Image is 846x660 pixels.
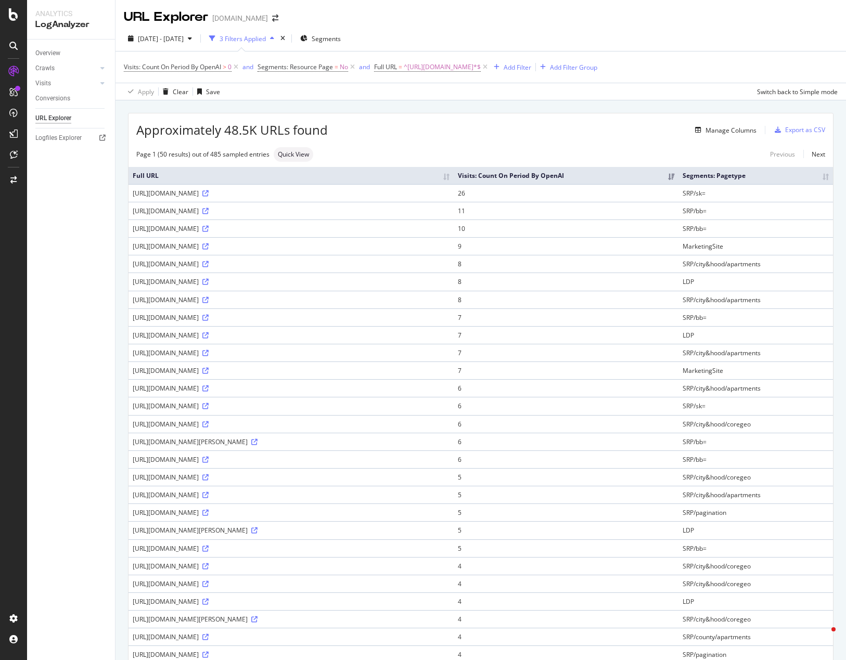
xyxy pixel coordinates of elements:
[312,34,341,43] span: Segments
[133,650,450,659] div: [URL][DOMAIN_NAME]
[454,202,678,219] td: 11
[399,62,402,71] span: =
[133,384,450,393] div: [URL][DOMAIN_NAME]
[133,473,450,482] div: [URL][DOMAIN_NAME]
[124,30,196,47] button: [DATE] - [DATE]
[404,60,481,74] span: ^[URL][DOMAIN_NAME]*$
[678,503,833,521] td: SRP/pagination
[454,433,678,450] td: 6
[35,78,97,89] a: Visits
[803,147,825,162] a: Next
[35,63,97,74] a: Crawls
[133,331,450,340] div: [URL][DOMAIN_NAME]
[133,562,450,571] div: [URL][DOMAIN_NAME]
[35,93,70,104] div: Conversions
[706,126,757,135] div: Manage Columns
[133,597,450,606] div: [URL][DOMAIN_NAME]
[678,291,833,308] td: SRP/city&hood/apartments
[133,242,450,251] div: [URL][DOMAIN_NAME]
[35,8,107,19] div: Analytics
[278,151,309,158] span: Quick View
[124,62,221,71] span: Visits: Count On Period By OpenAI
[678,575,833,592] td: SRP/city&hood/coregeo
[678,308,833,326] td: SRP/bb=
[454,361,678,379] td: 7
[454,219,678,237] td: 10
[133,579,450,588] div: [URL][DOMAIN_NAME]
[35,133,108,144] a: Logfiles Explorer
[206,87,220,96] div: Save
[133,295,450,304] div: [URL][DOMAIN_NAME]
[138,34,184,43] span: [DATE] - [DATE]
[678,273,833,290] td: LDP
[454,184,678,202] td: 26
[133,437,450,446] div: [URL][DOMAIN_NAME][PERSON_NAME]
[133,189,450,198] div: [URL][DOMAIN_NAME]
[678,237,833,255] td: MarketingSite
[454,397,678,415] td: 6
[133,224,450,233] div: [URL][DOMAIN_NAME]
[212,13,268,23] div: [DOMAIN_NAME]
[35,63,55,74] div: Crawls
[35,113,71,124] div: URL Explorer
[678,557,833,575] td: SRP/city&hood/coregeo
[124,83,154,100] button: Apply
[678,184,833,202] td: SRP/sk=
[678,344,833,361] td: SRP/city&hood/apartments
[133,206,450,215] div: [URL][DOMAIN_NAME]
[133,632,450,641] div: [URL][DOMAIN_NAME]
[335,62,338,71] span: =
[678,468,833,486] td: SRP/city&hood/coregeo
[678,397,833,415] td: SRP/sk=
[35,78,51,89] div: Visits
[133,490,450,499] div: [URL][DOMAIN_NAME]
[678,539,833,557] td: SRP/bb=
[678,521,833,539] td: LDP
[374,62,397,71] span: Full URL
[454,450,678,468] td: 6
[133,455,450,464] div: [URL][DOMAIN_NAME]
[678,326,833,344] td: LDP
[159,83,188,100] button: Clear
[35,133,82,144] div: Logfiles Explorer
[490,61,531,73] button: Add Filter
[133,526,450,535] div: [URL][DOMAIN_NAME][PERSON_NAME]
[757,87,838,96] div: Switch back to Simple mode
[678,361,833,379] td: MarketingSite
[454,273,678,290] td: 8
[785,125,825,134] div: Export as CSV
[133,508,450,517] div: [URL][DOMAIN_NAME]
[133,260,450,268] div: [URL][DOMAIN_NAME]
[173,87,188,96] div: Clear
[242,62,253,72] button: and
[454,503,678,521] td: 5
[454,486,678,503] td: 5
[550,63,597,72] div: Add Filter Group
[359,62,370,72] button: and
[133,420,450,429] div: [URL][DOMAIN_NAME]
[678,219,833,237] td: SRP/bb=
[133,366,450,375] div: [URL][DOMAIN_NAME]
[454,521,678,539] td: 5
[753,83,838,100] button: Switch back to Simple mode
[138,87,154,96] div: Apply
[278,33,287,44] div: times
[193,83,220,100] button: Save
[678,167,833,184] th: Segments: Pagetype: activate to sort column ascending
[35,48,108,59] a: Overview
[274,147,313,162] div: neutral label
[454,344,678,361] td: 7
[242,62,253,71] div: and
[454,255,678,273] td: 8
[205,30,278,47] button: 3 Filters Applied
[454,291,678,308] td: 8
[536,61,597,73] button: Add Filter Group
[678,255,833,273] td: SRP/city&hood/apartments
[454,379,678,397] td: 6
[454,167,678,184] th: Visits: Count On Period By OpenAI: activate to sort column ascending
[678,628,833,645] td: SRP/county/apartments
[454,610,678,628] td: 4
[129,167,454,184] th: Full URL: activate to sort column ascending
[678,415,833,433] td: SRP/city&hood/coregeo
[133,277,450,286] div: [URL][DOMAIN_NAME]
